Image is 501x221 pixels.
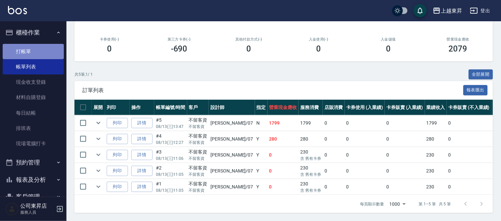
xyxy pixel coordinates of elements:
[255,163,268,179] td: Y
[107,166,128,176] button: 列印
[20,203,54,209] h5: 公司東昇店
[299,115,323,131] td: 1799
[156,140,186,146] p: 08/13 (三) 12:27
[323,179,345,195] td: 0
[255,131,268,147] td: Y
[441,7,462,15] div: 上越東昇
[105,100,130,115] th: 列印
[430,4,465,18] button: 上越東昇
[93,118,103,128] button: expand row
[222,37,276,42] h2: 其他付款方式(-)
[107,44,112,54] h3: 0
[209,100,255,115] th: 設計師
[107,118,128,128] button: 列印
[93,182,103,192] button: expand row
[131,134,153,144] a: 詳情
[323,131,345,147] td: 0
[3,171,64,188] button: 報表及分析
[345,100,385,115] th: 卡券使用 (入業績)
[425,115,447,131] td: 1799
[3,154,64,171] button: 預約管理
[189,133,207,140] div: 不留客資
[189,140,207,146] p: 不留客資
[447,163,491,179] td: 0
[154,115,187,131] td: #5
[425,100,447,115] th: 業績收入
[209,115,255,131] td: [PERSON_NAME] /07
[323,147,345,163] td: 0
[360,201,384,207] p: 每頁顯示數量
[3,136,64,151] a: 現場電腦打卡
[156,187,186,193] p: 08/13 (三) 11:05
[385,163,425,179] td: 0
[447,179,491,195] td: 0
[299,147,323,163] td: 230
[385,131,425,147] td: 0
[345,179,385,195] td: 0
[74,71,93,77] p: 共 5 筆, 1 / 1
[93,134,103,144] button: expand row
[131,166,153,176] a: 詳情
[467,5,493,17] button: 登出
[3,90,64,105] a: 材料自購登錄
[431,37,485,42] h2: 營業現金應收
[299,131,323,147] td: 280
[130,100,154,115] th: 操作
[189,171,207,177] p: 不留客資
[425,131,447,147] td: 280
[3,74,64,90] a: 現金收支登錄
[268,163,299,179] td: 0
[3,105,64,121] a: 每日結帳
[469,69,493,80] button: 全部展開
[268,100,299,115] th: 營業現金應收
[385,115,425,131] td: 0
[156,124,186,130] p: 08/13 (三) 13:47
[345,131,385,147] td: 0
[447,115,491,131] td: 0
[323,115,345,131] td: 0
[20,209,54,215] p: 服務人員
[300,156,321,162] p: 含 舊有卡券
[292,37,345,42] h2: 入金使用(-)
[3,188,64,205] button: 客戶管理
[299,100,323,115] th: 服務消費
[268,131,299,147] td: 280
[107,150,128,160] button: 列印
[463,87,488,93] a: 報表匯出
[189,117,207,124] div: 不留客資
[92,100,105,115] th: 展開
[209,179,255,195] td: [PERSON_NAME] /07
[255,179,268,195] td: Y
[156,156,186,162] p: 08/13 (三) 11:06
[189,187,207,193] p: 不留客資
[268,179,299,195] td: 0
[152,37,206,42] h2: 第三方卡券(-)
[93,166,103,176] button: expand row
[386,44,391,54] h3: 0
[5,202,19,216] img: Person
[189,165,207,171] div: 不留客資
[189,180,207,187] div: 不留客資
[255,147,268,163] td: Y
[156,171,186,177] p: 08/13 (三) 11:05
[82,87,463,94] span: 訂單列表
[3,121,64,136] a: 排班表
[131,150,153,160] a: 詳情
[361,37,415,42] h2: 入金儲值
[247,44,251,54] h3: 0
[300,187,321,193] p: 含 舊有卡券
[154,179,187,195] td: #1
[154,100,187,115] th: 帳單編號/時間
[209,147,255,163] td: [PERSON_NAME] /07
[268,115,299,131] td: 1799
[209,131,255,147] td: [PERSON_NAME] /07
[189,124,207,130] p: 不留客資
[255,115,268,131] td: N
[187,100,209,115] th: 客戶
[419,201,451,207] p: 第 1–5 筆 共 5 筆
[268,147,299,163] td: 0
[385,179,425,195] td: 0
[189,149,207,156] div: 不留客資
[93,150,103,160] button: expand row
[299,179,323,195] td: 230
